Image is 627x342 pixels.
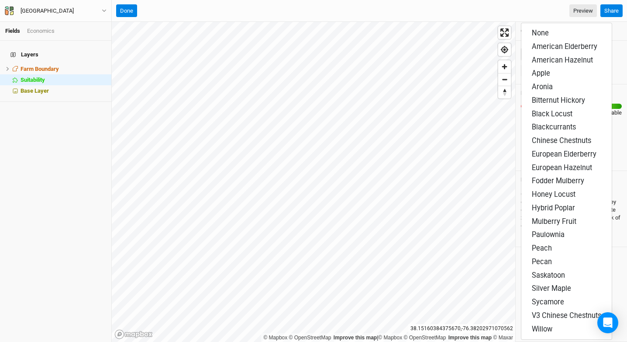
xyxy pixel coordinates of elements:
[114,329,153,339] a: Mapbox logo
[5,46,106,63] h4: Layers
[21,66,59,72] span: Farm Boundary
[112,22,515,342] canvas: Map
[532,96,585,105] span: Bitternut Hickory
[532,311,601,320] span: V3 Chinese Chestnuts
[532,136,591,145] span: Chinese Chestnuts
[532,110,572,118] span: Black Locust
[5,28,20,34] a: Fields
[21,87,49,94] span: Base Layer
[498,86,511,98] button: Reset bearing to north
[532,164,592,172] span: European Hazelnut
[569,4,597,17] a: Preview
[532,244,552,252] span: Peach
[532,42,597,51] span: American Elderberry
[116,4,137,17] button: Done
[532,190,575,199] span: Honey Locust
[498,26,511,39] button: Enter fullscreen
[532,298,564,306] span: Sycamore
[532,230,565,239] span: Paulownia
[378,335,402,341] a: Mapbox
[4,6,107,16] button: [GEOGRAPHIC_DATA]
[493,335,513,341] a: Maxar
[600,4,623,17] button: Share
[404,335,446,341] a: OpenStreetMap
[21,87,106,94] div: Base Layer
[408,324,515,333] div: 38.15160384375670 , -76.38202971070562
[532,123,576,131] span: Blackcurrants
[263,333,513,342] div: |
[597,312,618,333] div: Open Intercom Messenger
[532,271,565,279] span: Saskatoon
[263,335,287,341] a: Mapbox
[532,29,549,37] span: None
[27,27,55,35] div: Economics
[498,73,511,86] button: Zoom out
[448,335,492,341] a: Improve this map
[532,56,593,64] span: American Hazelnut
[532,69,550,77] span: Apple
[498,43,511,56] button: Find my location
[21,77,45,83] span: Suitability
[498,60,511,73] button: Zoom in
[532,83,553,91] span: Aronia
[532,258,552,266] span: Pecan
[532,217,576,226] span: Mulberry Fruit
[21,7,74,15] div: Kings Rest Farm
[532,325,552,333] span: Willow
[532,284,571,293] span: Silver Maple
[532,204,575,212] span: Hybrid Poplar
[532,177,584,185] span: Fodder Mulberry
[21,7,74,15] div: [GEOGRAPHIC_DATA]
[532,150,596,158] span: European Elderberry
[289,335,331,341] a: OpenStreetMap
[21,66,106,73] div: Farm Boundary
[21,77,106,84] div: Suitability
[334,335,377,341] a: Improve this map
